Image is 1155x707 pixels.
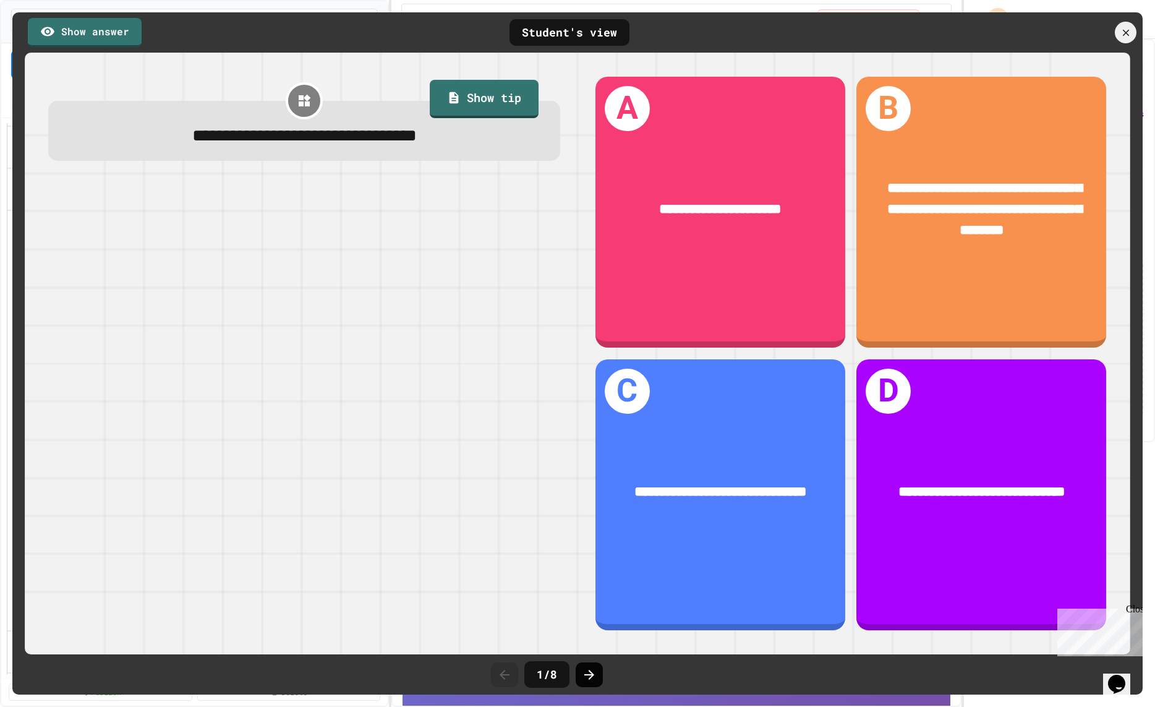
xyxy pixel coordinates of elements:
[509,19,629,46] div: Student's view
[28,18,142,48] a: Show answer
[524,661,569,688] div: 1 / 8
[605,86,650,131] h1: A
[605,369,650,414] h1: C
[866,86,911,131] h1: B
[866,369,911,414] h1: D
[430,80,539,118] a: Show tip
[1052,604,1143,656] iframe: chat widget
[1103,658,1143,695] iframe: chat widget
[5,5,85,79] div: Chat with us now!Close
